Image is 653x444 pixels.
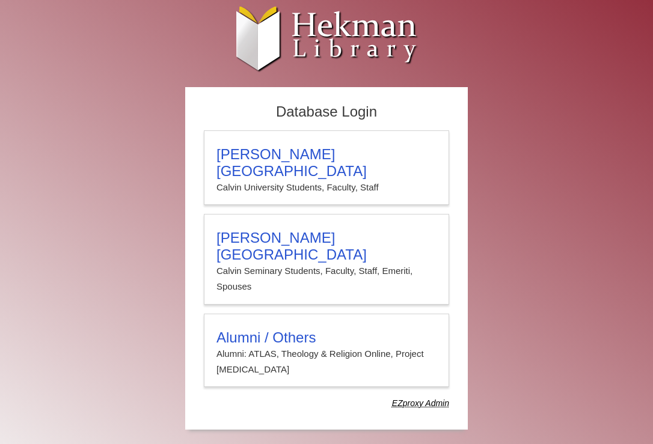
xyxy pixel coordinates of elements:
a: [PERSON_NAME][GEOGRAPHIC_DATA]Calvin Seminary Students, Faculty, Staff, Emeriti, Spouses [204,214,449,305]
p: Alumni: ATLAS, Theology & Religion Online, Project [MEDICAL_DATA] [216,346,437,378]
h3: [PERSON_NAME][GEOGRAPHIC_DATA] [216,146,437,180]
p: Calvin Seminary Students, Faculty, Staff, Emeriti, Spouses [216,263,437,295]
p: Calvin University Students, Faculty, Staff [216,180,437,195]
h2: Database Login [198,100,455,124]
dfn: Use Alumni login [392,398,449,408]
a: [PERSON_NAME][GEOGRAPHIC_DATA]Calvin University Students, Faculty, Staff [204,130,449,205]
h3: [PERSON_NAME][GEOGRAPHIC_DATA] [216,230,437,263]
summary: Alumni / OthersAlumni: ATLAS, Theology & Religion Online, Project [MEDICAL_DATA] [216,329,437,378]
h3: Alumni / Others [216,329,437,346]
